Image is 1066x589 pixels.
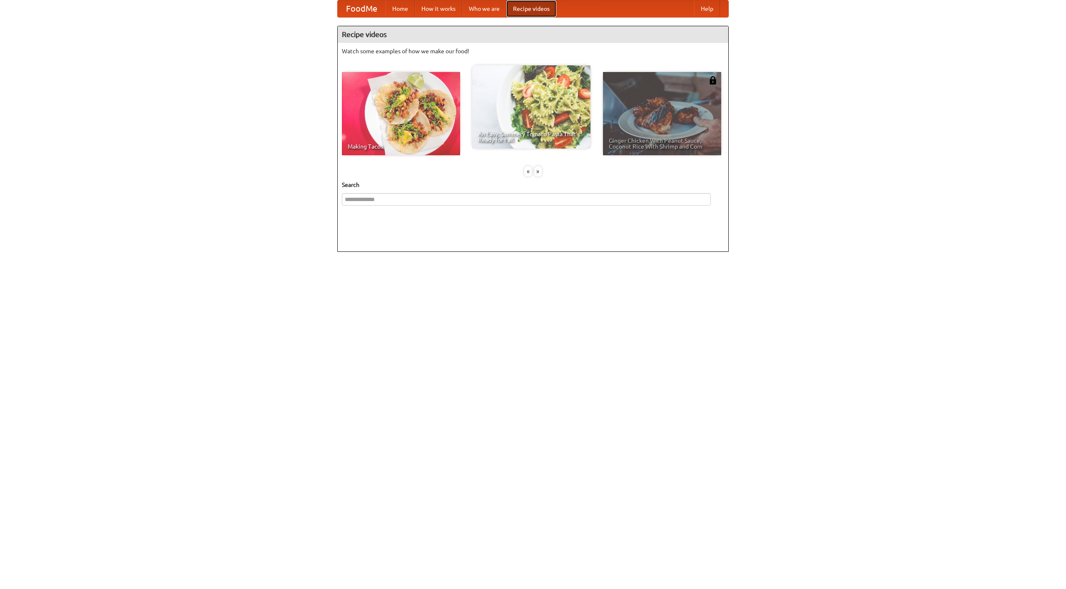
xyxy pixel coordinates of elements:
a: Making Tacos [342,72,460,155]
a: FoodMe [338,0,386,17]
div: » [534,166,542,176]
h5: Search [342,181,724,189]
a: Recipe videos [506,0,556,17]
a: Help [694,0,720,17]
span: An Easy, Summery Tomato Pasta That's Ready for Fall [478,131,585,143]
h4: Recipe videos [338,26,728,43]
p: Watch some examples of how we make our food! [342,47,724,55]
div: « [524,166,532,176]
img: 483408.png [709,76,717,84]
a: An Easy, Summery Tomato Pasta That's Ready for Fall [472,65,590,149]
a: Who we are [462,0,506,17]
span: Making Tacos [348,144,454,149]
a: Home [386,0,415,17]
a: How it works [415,0,462,17]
